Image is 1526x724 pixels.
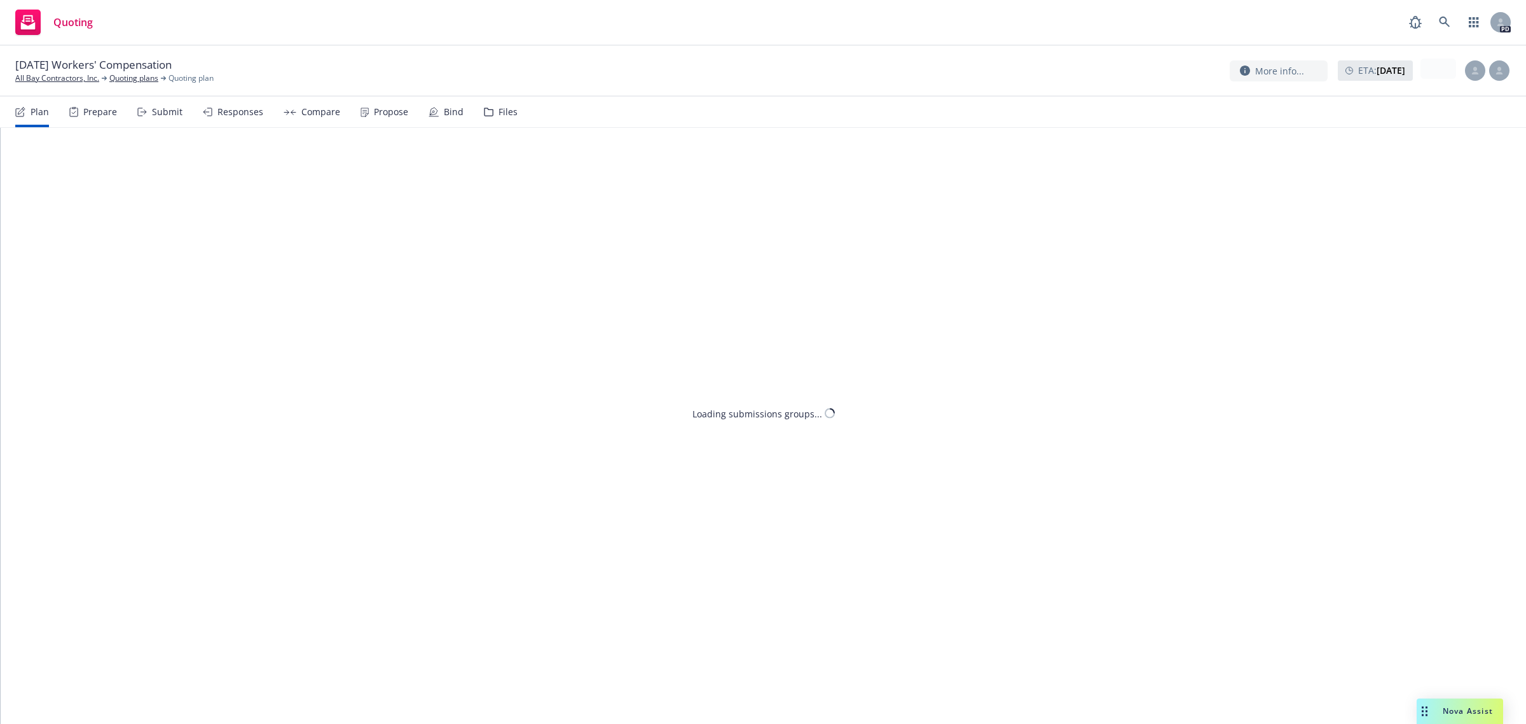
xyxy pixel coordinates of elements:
[15,57,172,73] span: [DATE] Workers' Compensation
[1443,706,1493,716] span: Nova Assist
[1377,64,1405,76] strong: [DATE]
[301,107,340,117] div: Compare
[1358,64,1405,77] span: ETA :
[374,107,408,117] div: Propose
[498,107,518,117] div: Files
[31,107,49,117] div: Plan
[444,107,464,117] div: Bind
[1403,10,1428,35] a: Report a Bug
[15,73,99,84] a: All Bay Contractors, Inc.
[692,407,822,420] div: Loading submissions groups...
[1417,699,1433,724] div: Drag to move
[1230,60,1328,81] button: More info...
[1432,10,1457,35] a: Search
[1417,699,1503,724] button: Nova Assist
[168,73,214,84] span: Quoting plan
[109,73,158,84] a: Quoting plans
[1461,10,1487,35] a: Switch app
[53,17,93,27] span: Quoting
[83,107,117,117] div: Prepare
[152,107,182,117] div: Submit
[217,107,263,117] div: Responses
[1255,64,1304,78] span: More info...
[10,4,98,40] a: Quoting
